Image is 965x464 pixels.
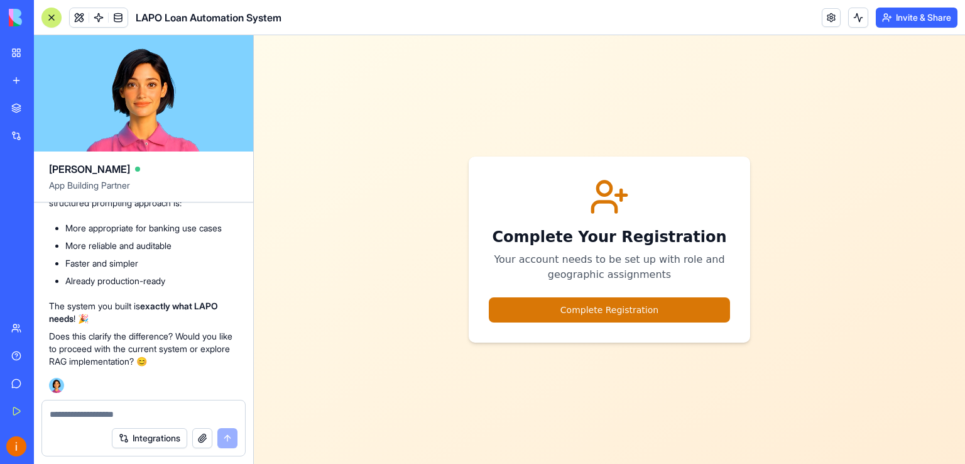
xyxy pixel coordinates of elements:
p: Does this clarify the difference? Would you like to proceed with the current system or explore RA... [49,330,238,368]
img: Ella_00000_wcx2te.png [49,378,64,393]
p: Your account needs to be set up with role and geographic assignments [235,217,476,247]
span: App Building Partner [49,179,238,202]
li: More reliable and auditable [65,240,238,252]
button: Complete Registration [235,262,476,287]
li: Faster and simpler [65,257,238,270]
button: Integrations [112,428,187,448]
li: Already production-ready [65,275,238,287]
img: logo [9,9,87,26]
span: [PERSON_NAME] [49,162,130,177]
img: ACg8ocLB9P26u4z_XfVqqZv23IIy26lOVRMs5a5o78UrcOGifJo1jA=s96-c [6,436,26,456]
h1: Complete Your Registration [235,192,476,212]
button: Invite & Share [876,8,957,28]
a: Complete Registration [235,268,476,280]
p: The system you built is ! 🎉 [49,300,238,325]
span: LAPO Loan Automation System [136,10,281,25]
li: More appropriate for banking use cases [65,222,238,235]
strong: exactly what LAPO needs [49,301,218,324]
